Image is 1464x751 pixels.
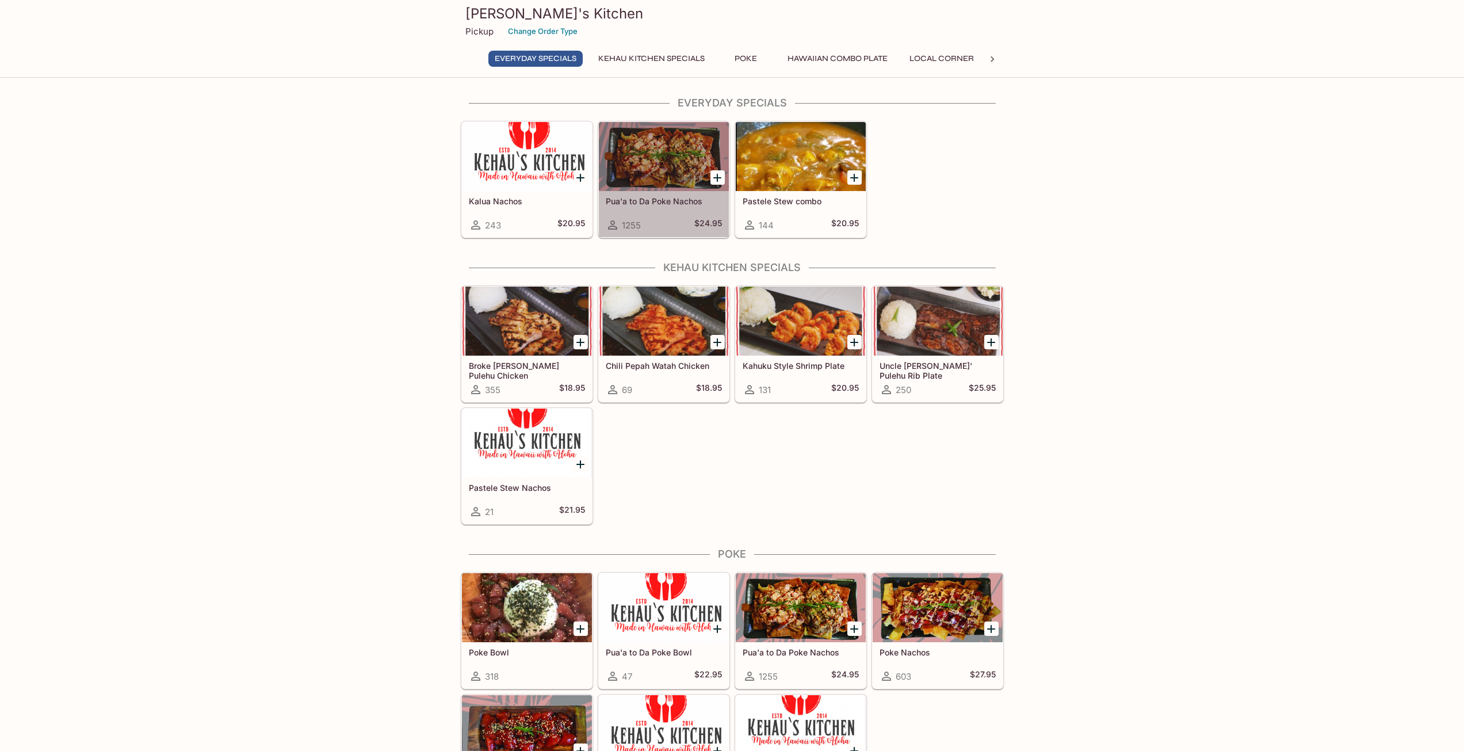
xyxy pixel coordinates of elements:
[759,384,771,395] span: 131
[485,384,500,395] span: 355
[736,122,866,191] div: Pastele Stew combo
[574,335,588,349] button: Add Broke Da Mouth Pulehu Chicken
[461,573,593,689] a: Poke Bowl318
[710,335,725,349] button: Add Chili Pepah Watah Chicken
[736,573,866,642] div: Pua'a to Da Poke Nachos
[896,384,911,395] span: 250
[759,220,774,231] span: 144
[872,286,1003,402] a: Uncle [PERSON_NAME]' Pulehu Rib Plate250$25.95
[984,335,999,349] button: Add Uncle Dennis' Pulehu Rib Plate
[759,671,778,682] span: 1255
[485,220,501,231] span: 243
[592,51,711,67] button: Kehau Kitchen Specials
[831,383,859,397] h5: $20.95
[880,647,996,657] h5: Poke Nachos
[743,196,859,206] h5: Pastele Stew combo
[461,548,1004,561] h4: Poke
[469,483,585,493] h5: Pastele Stew Nachos
[462,409,592,478] div: Pastele Stew Nachos
[720,51,772,67] button: Poke
[710,170,725,185] button: Add Pua'a to Da Poke Nachos
[461,286,593,402] a: Broke [PERSON_NAME] Pulehu Chicken355$18.95
[872,573,1003,689] a: Poke Nachos603$27.95
[606,361,722,371] h5: Chili Pepah Watah Chicken
[735,121,866,238] a: Pastele Stew combo144$20.95
[622,384,632,395] span: 69
[847,335,862,349] button: Add Kahuku Style Shrimp Plate
[599,573,729,642] div: Pua'a to Da Poke Bowl
[462,287,592,356] div: Broke Da Mouth Pulehu Chicken
[485,506,494,517] span: 21
[559,383,585,397] h5: $18.95
[622,671,632,682] span: 47
[743,647,859,657] h5: Pua'a to Da Poke Nachos
[559,505,585,519] h5: $21.95
[970,669,996,683] h5: $27.95
[831,218,859,232] h5: $20.95
[461,408,593,524] a: Pastele Stew Nachos21$21.95
[984,622,999,636] button: Add Poke Nachos
[469,361,585,380] h5: Broke [PERSON_NAME] Pulehu Chicken
[461,121,593,238] a: Kalua Nachos243$20.95
[831,669,859,683] h5: $24.95
[622,220,641,231] span: 1255
[598,573,729,689] a: Pua'a to Da Poke Bowl47$22.95
[461,97,1004,109] h4: Everyday Specials
[696,383,722,397] h5: $18.95
[735,573,866,689] a: Pua'a to Da Poke Nachos1255$24.95
[735,286,866,402] a: Kahuku Style Shrimp Plate131$20.95
[462,573,592,642] div: Poke Bowl
[469,647,585,657] h5: Poke Bowl
[710,622,725,636] button: Add Pua'a to Da Poke Bowl
[598,286,729,402] a: Chili Pepah Watah Chicken69$18.95
[896,671,911,682] span: 603
[880,361,996,380] h5: Uncle [PERSON_NAME]' Pulehu Rib Plate
[606,647,722,657] h5: Pua'a to Da Poke Bowl
[465,26,494,37] p: Pickup
[781,51,894,67] button: Hawaiian Combo Plate
[873,287,1003,356] div: Uncle Dennis' Pulehu Rib Plate
[694,218,722,232] h5: $24.95
[465,5,999,22] h3: [PERSON_NAME]'s Kitchen
[462,122,592,191] div: Kalua Nachos
[598,121,729,238] a: Pua'a to Da Poke Nachos1255$24.95
[461,261,1004,274] h4: Kehau Kitchen Specials
[469,196,585,206] h5: Kalua Nachos
[847,622,862,636] button: Add Pua'a to Da Poke Nachos
[599,287,729,356] div: Chili Pepah Watah Chicken
[557,218,585,232] h5: $20.95
[606,196,722,206] h5: Pua'a to Da Poke Nachos
[903,51,980,67] button: Local Corner
[503,22,583,40] button: Change Order Type
[574,622,588,636] button: Add Poke Bowl
[847,170,862,185] button: Add Pastele Stew combo
[488,51,583,67] button: Everyday Specials
[574,457,588,471] button: Add Pastele Stew Nachos
[599,122,729,191] div: Pua'a to Da Poke Nachos
[743,361,859,371] h5: Kahuku Style Shrimp Plate
[574,170,588,185] button: Add Kalua Nachos
[873,573,1003,642] div: Poke Nachos
[736,287,866,356] div: Kahuku Style Shrimp Plate
[485,671,499,682] span: 318
[694,669,722,683] h5: $22.95
[969,383,996,397] h5: $25.95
